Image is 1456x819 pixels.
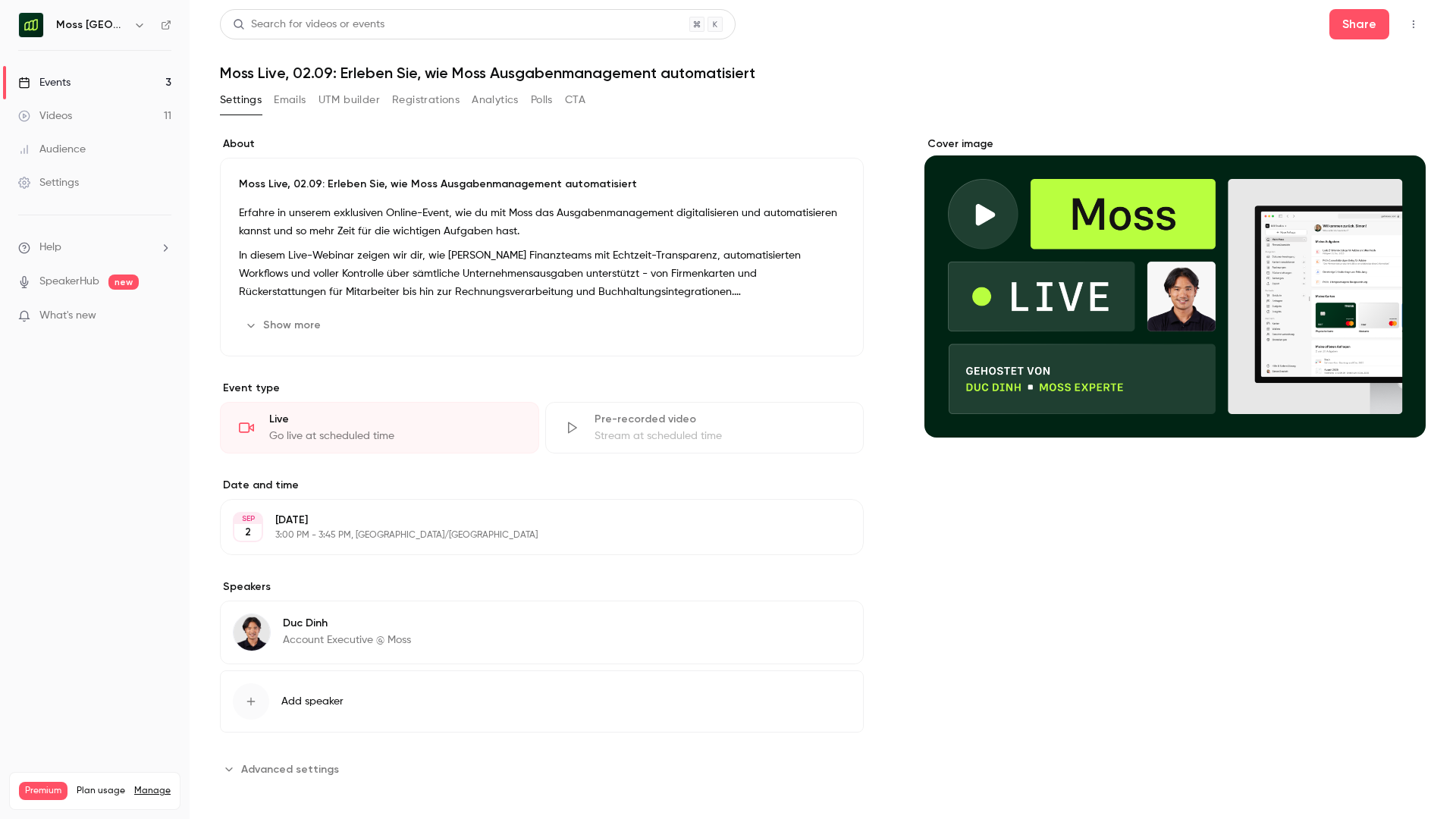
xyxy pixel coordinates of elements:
[565,88,585,112] button: CTA
[1329,9,1389,39] button: Share
[275,513,783,528] p: [DATE]
[18,175,79,190] div: Settings
[281,694,344,709] span: Add speaker
[239,313,330,337] button: Show more
[274,88,306,112] button: Emails
[239,246,845,301] p: In diesem Live-Webinar zeigen wir dir, wie [PERSON_NAME] Finanzteams mit Echtzeit-Transparenz, au...
[241,761,339,777] span: Advanced settings
[39,240,61,256] span: Help
[234,614,270,651] img: Duc Dinh
[18,108,72,124] div: Videos
[19,782,67,800] span: Premium
[220,381,864,396] p: Event type
[220,478,864,493] label: Date and time
[153,309,171,323] iframe: Noticeable Trigger
[239,204,845,240] p: Erfahre in unserem exklusiven Online-Event, wie du mit Moss das Ausgabenmanagement digitalisieren...
[220,402,539,453] div: LiveGo live at scheduled time
[39,308,96,324] span: What's new
[269,428,520,444] div: Go live at scheduled time
[924,136,1426,438] section: Cover image
[392,88,460,112] button: Registrations
[531,88,553,112] button: Polls
[595,412,846,427] div: Pre-recorded video
[233,17,384,33] div: Search for videos or events
[18,142,86,157] div: Audience
[220,601,864,664] div: Duc DinhDuc DinhAccount Executive @ Moss
[283,632,411,648] p: Account Executive @ Moss
[39,274,99,290] a: SpeakerHub
[220,757,864,781] section: Advanced settings
[924,136,1426,152] label: Cover image
[220,88,262,112] button: Settings
[220,64,1426,82] h1: Moss Live, 02.09: Erleben Sie, wie Moss Ausgabenmanagement automatisiert
[595,428,846,444] div: Stream at scheduled time
[19,13,43,37] img: Moss Deutschland
[545,402,864,453] div: Pre-recorded videoStream at scheduled time
[472,88,519,112] button: Analytics
[245,525,251,540] p: 2
[220,757,348,781] button: Advanced settings
[318,88,380,112] button: UTM builder
[56,17,127,33] h6: Moss [GEOGRAPHIC_DATA]
[18,240,171,256] li: help-dropdown-opener
[134,785,171,797] a: Manage
[275,529,783,541] p: 3:00 PM - 3:45 PM, [GEOGRAPHIC_DATA]/[GEOGRAPHIC_DATA]
[77,785,125,797] span: Plan usage
[220,579,864,595] label: Speakers
[220,670,864,733] button: Add speaker
[108,275,139,290] span: new
[239,177,845,192] p: Moss Live, 02.09: Erleben Sie, wie Moss Ausgabenmanagement automatisiert
[234,513,262,524] div: SEP
[220,136,864,152] label: About
[18,75,71,90] div: Events
[283,616,411,631] p: Duc Dinh
[269,412,520,427] div: Live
